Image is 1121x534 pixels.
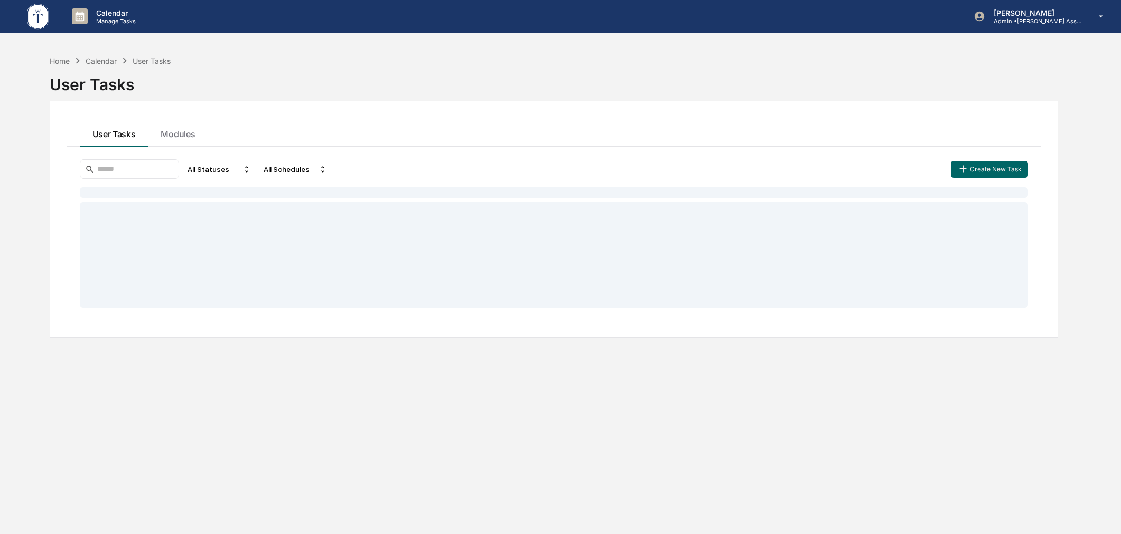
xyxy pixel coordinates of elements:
[80,118,148,147] button: User Tasks
[259,161,331,178] div: All Schedules
[133,56,171,65] div: User Tasks
[86,56,117,65] div: Calendar
[951,161,1028,178] button: Create New Task
[88,17,141,25] p: Manage Tasks
[50,66,1059,94] div: User Tasks
[985,8,1083,17] p: [PERSON_NAME]
[985,17,1083,25] p: Admin • [PERSON_NAME] Asset Management LLC
[183,161,255,178] div: All Statuses
[50,56,70,65] div: Home
[88,8,141,17] p: Calendar
[25,2,51,31] img: logo
[148,118,208,147] button: Modules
